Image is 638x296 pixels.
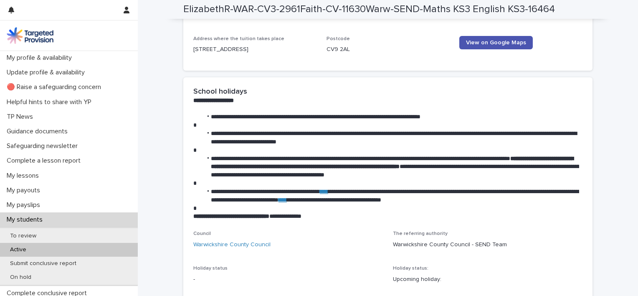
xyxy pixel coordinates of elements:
[193,266,228,271] span: Holiday status
[327,45,450,54] p: CV9 2AL
[459,36,533,49] a: View on Google Maps
[466,40,526,46] span: View on Google Maps
[3,216,49,224] p: My students
[3,157,87,165] p: Complete a lesson report
[3,113,40,121] p: TP News
[193,240,271,249] a: Warwickshire County Council
[3,260,83,267] p: Submit conclusive report
[193,45,316,54] p: [STREET_ADDRESS]
[3,172,46,180] p: My lessons
[193,36,284,41] span: Address where the tuition takes place
[3,232,43,240] p: To review
[393,266,428,271] span: Holiday status:
[193,231,211,236] span: Council
[183,3,555,15] h2: ElizabethR-WAR-CV3-2961Faith-CV-11630Warw-SEND-Maths KS3 English KS3-16464
[7,27,53,44] img: M5nRWzHhSzIhMunXDL62
[393,240,582,249] p: Warwickshire County Council - SEND Team
[3,83,108,91] p: 🔴 Raise a safeguarding concern
[193,87,247,97] h2: School holidays
[3,69,91,77] p: Update profile & availability
[327,36,350,41] span: Postcode
[3,98,98,106] p: Helpful hints to share with YP
[193,275,383,284] p: -
[3,54,78,62] p: My profile & availability
[3,186,47,194] p: My payouts
[3,128,74,135] p: Guidance documents
[393,231,448,236] span: The referring authority
[3,142,84,150] p: Safeguarding newsletter
[3,274,38,281] p: On hold
[393,275,582,284] p: Upcoming holiday:
[3,246,33,253] p: Active
[3,201,47,209] p: My payslips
